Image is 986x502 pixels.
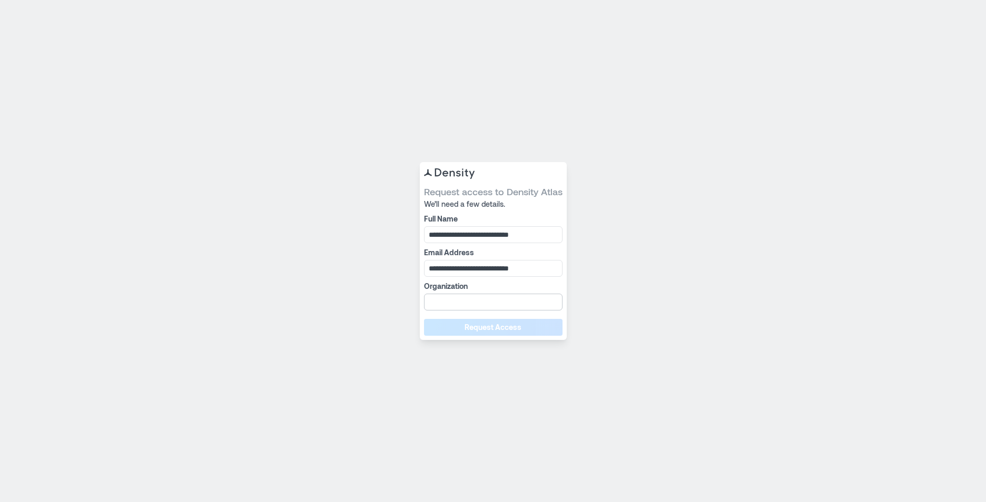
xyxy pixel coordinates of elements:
label: Organization [424,281,560,292]
span: Request access to Density Atlas [424,185,563,198]
button: Request Access [424,319,563,336]
span: We’ll need a few details. [424,199,563,209]
label: Full Name [424,214,560,224]
label: Email Address [424,247,560,258]
span: Request Access [465,322,521,333]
